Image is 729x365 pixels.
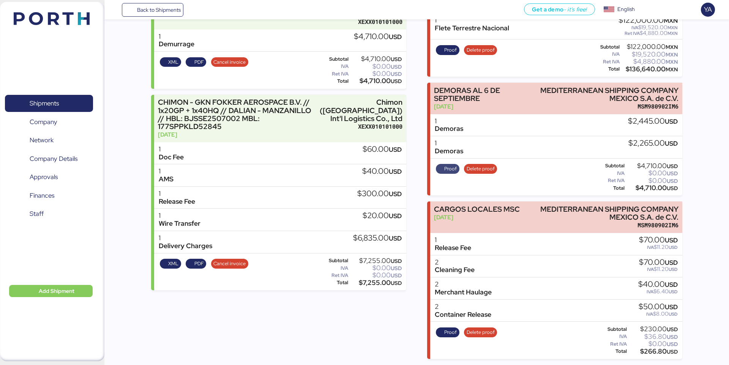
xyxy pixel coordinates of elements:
[350,78,402,84] div: $4,710.00
[362,167,402,176] div: $40.00
[320,71,349,77] div: Ret IVA
[667,334,678,340] span: USD
[435,139,463,147] div: 1
[666,66,678,73] span: MXN
[30,171,58,182] span: Approvals
[39,286,74,296] span: Add Shipment
[5,187,93,204] a: Finances
[639,311,678,317] div: $8.00
[667,326,678,333] span: USD
[596,349,627,354] div: Total
[667,185,678,192] span: USD
[391,280,402,286] span: USD
[667,348,678,355] span: USD
[596,327,627,332] div: Subtotal
[30,153,77,164] span: Company Details
[444,328,457,337] span: Proof
[621,66,678,72] div: $136,640.00
[669,244,678,250] span: USD
[631,25,638,31] span: IVA
[667,170,678,177] span: USD
[435,311,491,319] div: Container Release
[639,244,678,250] div: $11.20
[596,178,625,183] div: Ret IVA
[596,52,620,57] div: IVA
[638,289,678,294] div: $6.40
[647,266,654,272] span: IVA
[159,198,195,206] div: Release Fee
[30,98,59,109] span: Shipments
[363,145,402,154] div: $60.00
[667,178,678,184] span: USD
[596,66,620,72] div: Total
[666,51,678,58] span: MXN
[353,234,402,242] div: $6,835.00
[626,170,678,176] div: $0.00
[444,165,457,173] span: Proof
[628,341,678,347] div: $0.00
[158,131,316,138] div: [DATE]
[434,213,520,221] div: [DATE]
[435,266,475,274] div: Cleaning Fee
[122,3,184,17] a: Back to Shipments
[30,135,54,146] span: Network
[308,18,402,26] div: XEXX010101000
[647,244,654,250] span: IVA
[667,341,678,348] span: USD
[665,139,678,148] span: USD
[320,57,349,62] div: Subtotal
[628,334,678,340] div: $36.80
[160,57,181,67] button: XML
[532,87,679,102] div: MEDITERRANEAN SHIPPING COMPANY MEXICO S.A. de C.V.
[5,168,93,186] a: Approvals
[666,44,678,50] span: MXN
[434,205,520,213] div: CARGOS LOCALES MSC
[596,59,620,65] div: Ret IVA
[320,273,348,278] div: Ret IVA
[628,326,678,332] div: $230.00
[320,280,348,285] div: Total
[158,98,316,131] div: CHIMON - GKN FOKKER AEROSPACE B.V. // 1x20GP + 1x40HQ // DALIAN - MANZANILLO // HBL: BJSSE2507002...
[596,171,625,176] div: IVA
[665,117,678,126] span: USD
[5,150,93,167] a: Company Details
[467,165,495,173] span: Delete proof
[464,327,497,337] button: Delete proof
[639,258,678,267] div: $70.00
[596,341,627,347] div: Ret IVA
[109,3,122,16] button: Menu
[639,266,678,272] div: $11.20
[194,260,204,268] span: PDF
[357,190,402,198] div: $300.00
[665,280,678,289] span: USD
[320,258,348,263] div: Subtotal
[194,58,204,66] span: PDF
[617,5,635,13] div: English
[350,71,402,77] div: $0.00
[213,260,246,268] span: Cancel invoice
[628,349,678,354] div: $266.80
[532,221,679,229] div: MSM980902IM6
[625,30,640,36] span: Ret IVA
[159,33,194,41] div: 1
[5,205,93,223] a: Staff
[467,328,495,337] span: Delete proof
[435,125,463,133] div: Demoras
[435,24,509,32] div: Flete Terrestre Nacional
[389,234,402,242] span: USD
[667,30,678,36] span: MXN
[665,303,678,311] span: USD
[619,16,678,25] div: $122,000.00
[638,280,678,289] div: $40.00
[5,95,93,112] a: Shipments
[211,57,248,67] button: Cancel invoice
[391,265,402,272] span: USD
[350,265,402,271] div: $0.00
[435,16,509,24] div: 1
[619,30,678,36] div: $4,880.00
[159,167,174,175] div: 1
[320,266,348,271] div: IVA
[320,98,402,122] div: Chimon ([GEOGRAPHIC_DATA]) Int'l Logistics Co., Ltd
[159,220,200,228] div: Wire Transfer
[350,56,402,62] div: $4,710.00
